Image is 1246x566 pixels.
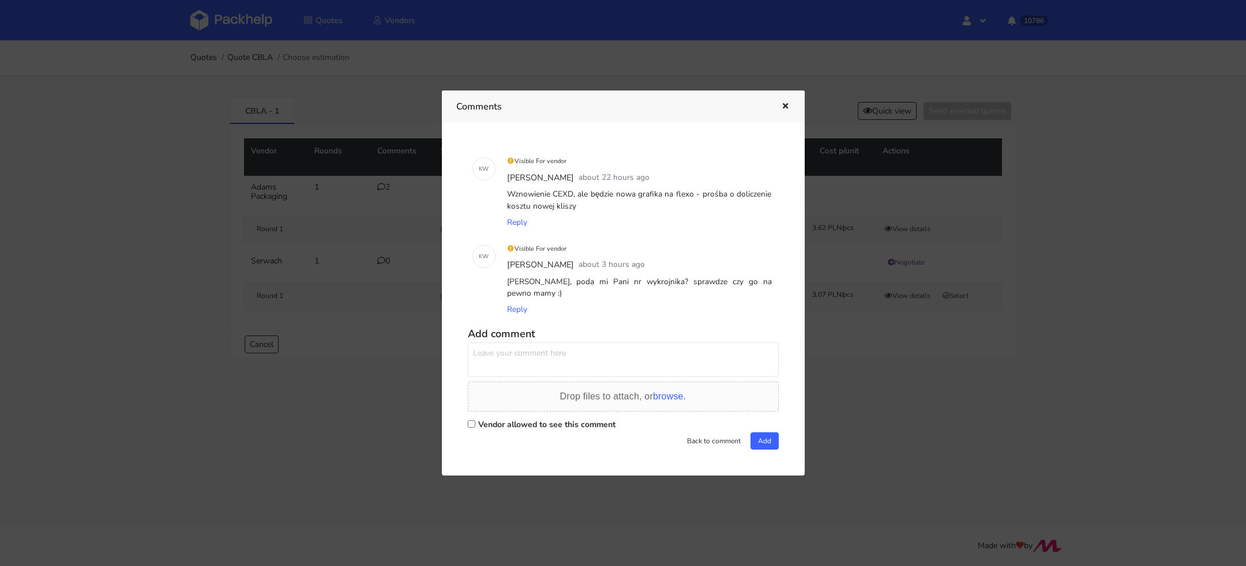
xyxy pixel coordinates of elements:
div: [PERSON_NAME], poda mi Pani nr wykrojnika? sprawdze czy go na pewno mamy :) [505,274,774,302]
h3: Comments [456,99,764,115]
span: K [479,161,482,176]
div: Wznowienie CEXD, ale będzie nowa grafika na flexo - prośba o doliczenie kosztu nowej kliszy [505,186,774,214]
label: Vendor allowed to see this comment [478,419,616,430]
div: about 3 hours ago [576,256,647,274]
div: [PERSON_NAME] [505,256,576,274]
span: Reply [507,217,527,228]
span: W [482,161,489,176]
div: [PERSON_NAME] [505,169,576,187]
span: browse. [653,391,686,401]
span: Reply [507,304,527,315]
span: W [482,249,489,264]
small: Visible For vendor [507,157,567,165]
div: about 22 hours ago [576,169,652,187]
button: Back to comment [680,432,748,450]
span: K [479,249,482,264]
button: Add [750,432,779,450]
small: Visible For vendor [507,244,567,253]
h5: Add comment [468,327,779,341]
span: Drop files to attach, or [560,391,686,401]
